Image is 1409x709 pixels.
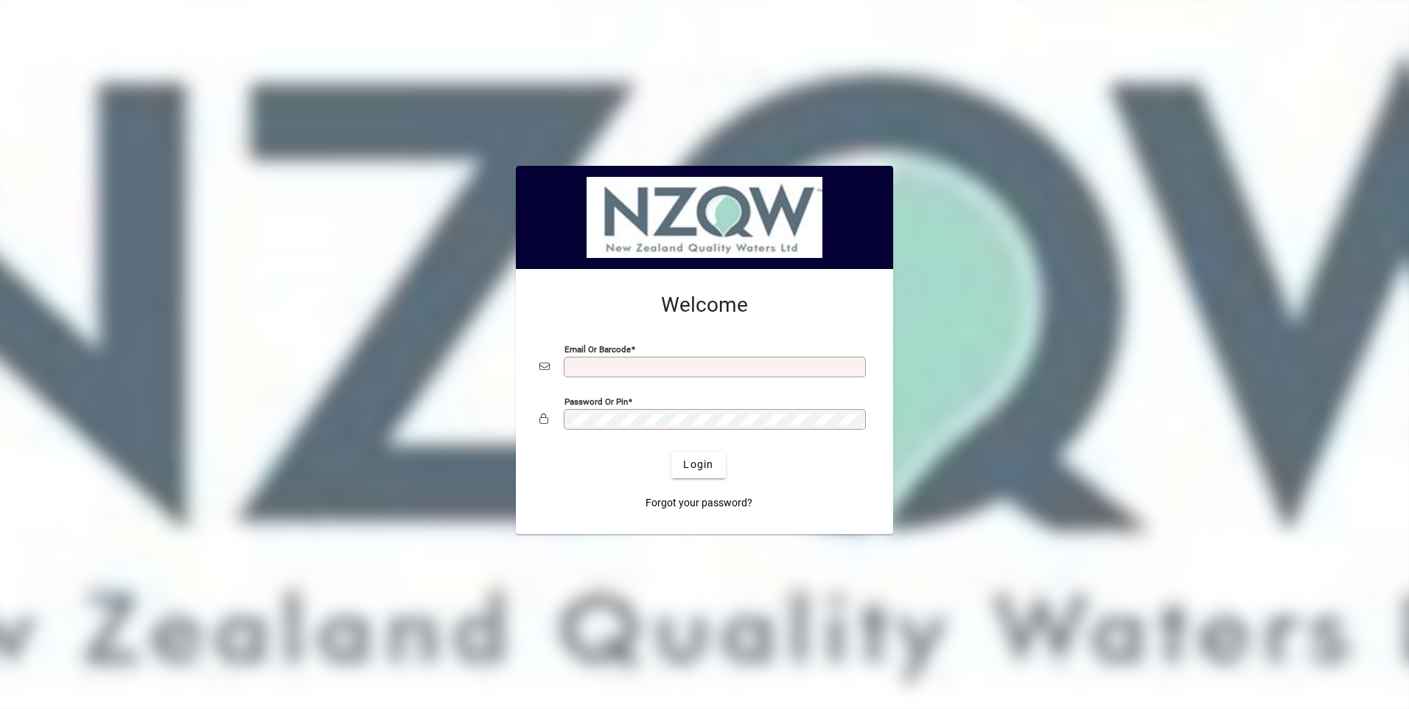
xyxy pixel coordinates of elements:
[564,343,631,354] mat-label: Email or Barcode
[683,457,713,472] span: Login
[564,396,628,406] mat-label: Password or Pin
[640,490,758,517] a: Forgot your password?
[539,293,870,318] h2: Welcome
[671,452,725,478] button: Login
[646,495,752,511] span: Forgot your password?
